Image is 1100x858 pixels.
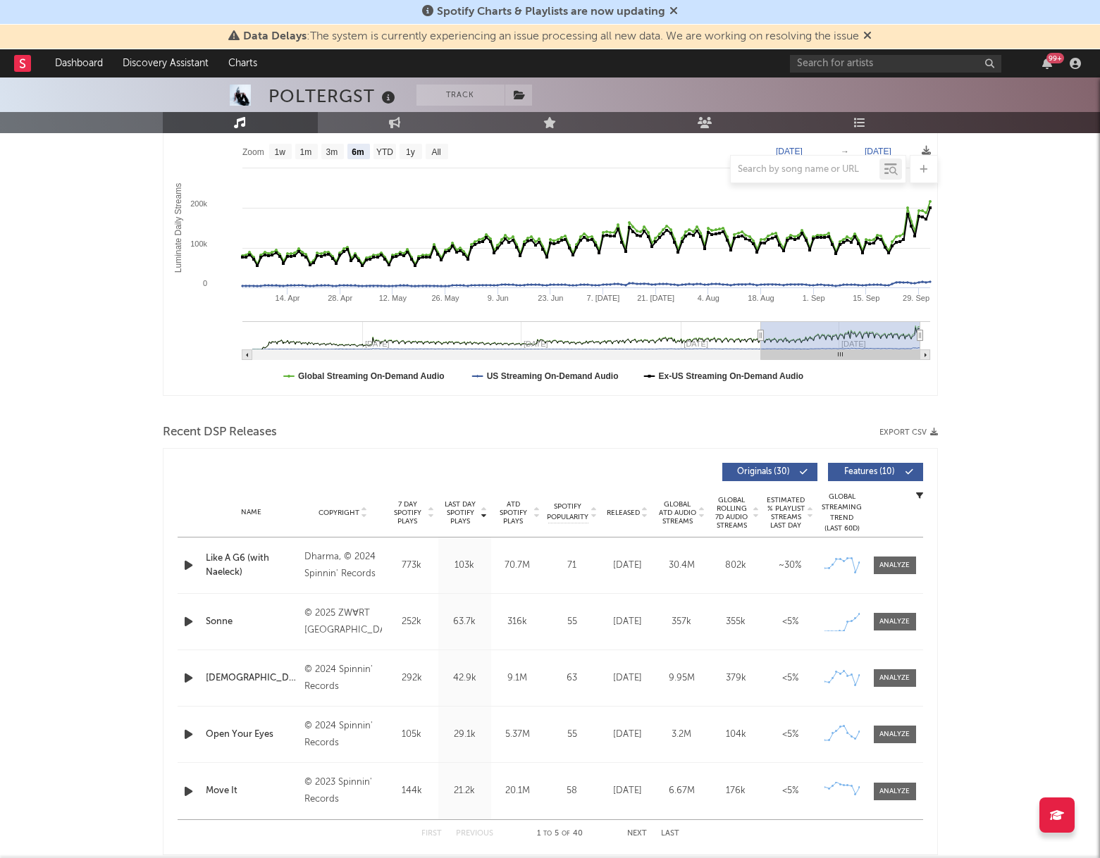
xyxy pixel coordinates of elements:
div: Global Streaming Trend (Last 60D) [821,492,863,534]
div: 355k [712,615,760,629]
div: Name [206,507,298,518]
button: Next [627,830,647,838]
div: 21.2k [442,784,488,798]
div: [DEMOGRAPHIC_DATA] [206,671,298,685]
text: 7. [DATE] [586,294,619,302]
div: ~ 30 % [767,559,814,573]
text: 1w [274,147,285,157]
button: Features(10) [828,463,923,481]
span: to [543,831,552,837]
div: © 2025 ZWⱯRT [GEOGRAPHIC_DATA] [304,605,381,639]
div: 1 5 40 [521,826,599,843]
button: Originals(30) [722,463,817,481]
text: 1. Sep [802,294,824,302]
span: Global ATD Audio Streams [658,500,697,526]
text: Ex-US Streaming On-Demand Audio [658,371,803,381]
a: Discovery Assistant [113,49,218,77]
div: 99 + [1046,53,1064,63]
button: 99+ [1042,58,1052,69]
div: 773k [389,559,435,573]
text: 6m [352,147,364,157]
span: Spotify Popularity [547,502,588,523]
div: <5% [767,671,814,685]
div: © 2024 Spinnin' Records [304,661,381,695]
span: Features ( 10 ) [837,468,902,476]
input: Search by song name or URL [731,164,879,175]
button: Track [416,85,505,106]
div: 20.1M [495,784,540,798]
span: Estimated % Playlist Streams Last Day [767,496,805,530]
div: 802k [712,559,760,573]
text: 14. Apr [275,294,299,302]
text: All [431,147,440,157]
button: Last [661,830,679,838]
div: 42.9k [442,671,488,685]
span: Data Delays [243,31,307,42]
text: 29. Sep [903,294,929,302]
text: 9. Jun [487,294,508,302]
div: 3.2M [658,728,705,742]
text: US Streaming On-Demand Audio [486,371,618,381]
a: Dashboard [45,49,113,77]
div: © 2023 Spinnin' Records [304,774,381,808]
text: 3m [326,147,338,157]
span: Last Day Spotify Plays [442,500,479,526]
div: 30.4M [658,559,705,573]
div: 71 [548,559,597,573]
a: Like A G6 (with Naeleck) [206,552,298,579]
div: [DATE] [604,559,651,573]
text: → [841,147,849,156]
span: Recent DSP Releases [163,424,277,441]
text: 15. Sep [853,294,879,302]
div: 104k [712,728,760,742]
button: First [421,830,442,838]
div: [DATE] [604,615,651,629]
text: [DATE] [865,147,891,156]
text: 28. Apr [328,294,352,302]
text: 26. May [431,294,459,302]
div: 58 [548,784,597,798]
div: 55 [548,728,597,742]
button: Export CSV [879,428,938,437]
span: Released [607,509,640,517]
div: 252k [389,615,435,629]
div: 292k [389,671,435,685]
a: Open Your Eyes [206,728,298,742]
span: Originals ( 30 ) [731,468,796,476]
div: Sonne [206,615,298,629]
div: [DATE] [604,784,651,798]
div: 316k [495,615,540,629]
div: <5% [767,784,814,798]
div: 103k [442,559,488,573]
div: 9.1M [495,671,540,685]
div: 105k [389,728,435,742]
text: 200k [190,199,207,208]
div: 55 [548,615,597,629]
span: : The system is currently experiencing an issue processing all new data. We are working on resolv... [243,31,859,42]
div: POLTERGST [268,85,399,108]
a: Move It [206,784,298,798]
div: 176k [712,784,760,798]
svg: Luminate Daily Consumption [163,113,937,395]
button: Previous [456,830,493,838]
div: 379k [712,671,760,685]
div: © 2024 Spinnin' Records [304,718,381,752]
div: [DATE] [604,671,651,685]
span: of [562,831,570,837]
div: 357k [658,615,705,629]
span: Copyright [319,509,359,517]
span: 7 Day Spotify Plays [389,500,426,526]
div: 70.7M [495,559,540,573]
text: 0 [202,279,206,287]
input: Search for artists [790,55,1001,73]
text: 12. May [378,294,407,302]
a: Charts [218,49,267,77]
div: 6.67M [658,784,705,798]
text: 1y [406,147,415,157]
div: 144k [389,784,435,798]
span: Global Rolling 7D Audio Streams [712,496,751,530]
div: 63.7k [442,615,488,629]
